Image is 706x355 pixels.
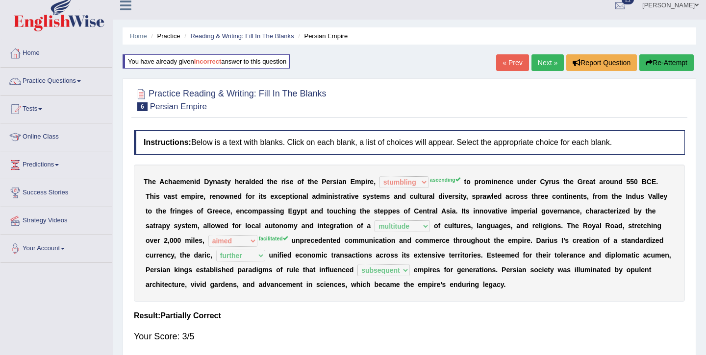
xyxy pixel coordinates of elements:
[587,192,589,200] b: ,
[526,178,530,186] b: d
[581,192,583,200] b: t
[493,178,498,186] b: n
[549,178,551,186] b: r
[656,192,658,200] b: l
[459,192,461,200] b: i
[312,192,316,200] b: a
[346,207,348,215] b: i
[144,178,148,186] b: T
[293,207,297,215] b: g
[614,192,618,200] b: h
[263,192,267,200] b: s
[494,192,498,200] b: e
[652,178,656,186] b: E
[123,54,290,69] div: You have already given answer to this question
[252,192,254,200] b: r
[203,192,205,200] b: ,
[555,178,559,186] b: s
[230,207,232,215] b: ,
[376,192,380,200] b: e
[520,192,524,200] b: s
[171,192,175,200] b: s
[306,192,308,200] b: l
[652,192,656,200] b: a
[466,178,471,186] b: o
[386,192,390,200] b: s
[175,192,177,200] b: t
[636,192,640,200] b: u
[197,207,201,215] b: o
[398,192,402,200] b: n
[319,207,323,215] b: d
[146,192,150,200] b: T
[328,192,332,200] b: n
[267,178,270,186] b: t
[239,178,243,186] b: e
[180,178,186,186] b: m
[614,178,619,186] b: n
[0,68,112,92] a: Practice Questions
[656,178,658,186] b: .
[642,178,647,186] b: B
[370,178,374,186] b: e
[342,178,347,186] b: n
[221,178,225,186] b: s
[320,192,326,200] b: m
[148,178,152,186] b: h
[270,178,274,186] b: h
[505,192,509,200] b: a
[305,207,307,215] b: t
[167,192,171,200] b: a
[362,192,366,200] b: s
[270,207,274,215] b: s
[290,192,292,200] b: t
[216,192,220,200] b: n
[361,178,365,186] b: p
[634,178,638,186] b: 0
[541,192,545,200] b: e
[146,207,148,215] b: t
[509,192,513,200] b: c
[481,178,486,186] b: o
[355,178,361,186] b: m
[560,192,564,200] b: n
[301,207,305,215] b: p
[149,31,180,41] li: Practice
[207,207,212,215] b: G
[349,192,351,200] b: i
[476,192,480,200] b: p
[639,54,694,71] button: Re-Attempt
[244,207,248,215] b: c
[303,192,306,200] b: a
[343,192,347,200] b: a
[236,207,240,215] b: e
[271,192,275,200] b: e
[190,32,294,40] a: Reading & Writing: Fill In The Blanks
[333,207,338,215] b: u
[190,178,195,186] b: n
[334,192,338,200] b: s
[351,178,355,186] b: E
[159,178,164,186] b: A
[172,207,175,215] b: r
[175,207,177,215] b: i
[466,192,468,200] b: ,
[255,178,259,186] b: e
[452,192,454,200] b: r
[137,102,148,111] span: 6
[164,178,168,186] b: c
[235,178,239,186] b: h
[258,207,263,215] b: p
[311,207,315,215] b: a
[286,192,290,200] b: p
[234,192,238,200] b: e
[598,192,602,200] b: o
[194,178,196,186] b: i
[529,178,533,186] b: e
[658,192,660,200] b: l
[314,178,318,186] b: e
[595,192,597,200] b: r
[209,192,212,200] b: r
[340,192,343,200] b: r
[292,192,294,200] b: i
